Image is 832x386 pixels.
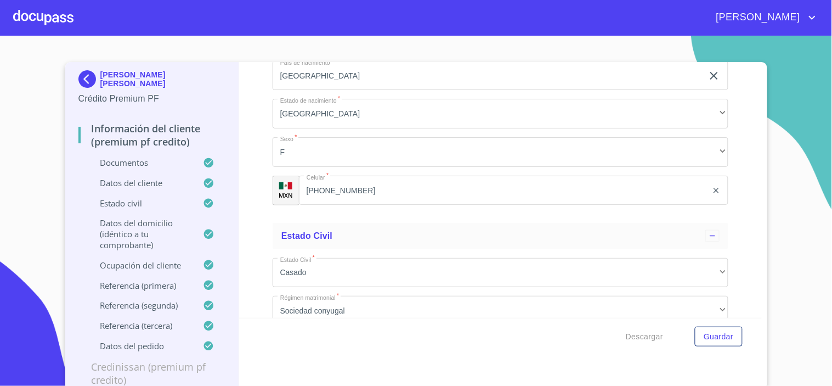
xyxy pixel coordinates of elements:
div: [GEOGRAPHIC_DATA] [273,99,728,128]
p: Información del cliente (premium pf credito) [78,122,226,148]
span: [PERSON_NAME] [708,9,806,26]
p: Datos del domicilio (idéntico a tu comprobante) [78,217,203,250]
span: Descargar [626,330,663,344]
p: Referencia (segunda) [78,300,203,311]
img: Docupass spot blue [78,70,100,88]
img: R93DlvwvvjP9fbrDwZeCRYBHk45OWMq+AAOlFVsxT89f82nwPLnD58IP7+ANJEaWYhP0Tx8kkA0WlQMPQsAAgwAOmBj20AXj6... [279,182,292,190]
p: Referencia (primera) [78,280,203,291]
p: [PERSON_NAME] [PERSON_NAME] [100,70,226,88]
div: Estado Civil [273,223,728,249]
p: Referencia (tercera) [78,320,203,331]
div: F [273,137,728,167]
button: clear input [708,69,721,82]
div: [PERSON_NAME] [PERSON_NAME] [78,70,226,92]
span: Guardar [704,330,733,344]
div: Casado [273,258,728,288]
button: Guardar [695,327,742,347]
p: Ocupación del Cliente [78,260,203,271]
div: Sociedad conyugal [273,296,728,326]
p: Documentos [78,157,203,168]
p: MXN [279,191,293,199]
p: Datos del pedido [78,340,203,351]
p: Estado Civil [78,198,203,209]
p: Datos del cliente [78,177,203,188]
span: Estado Civil [281,231,332,240]
p: Crédito Premium PF [78,92,226,105]
button: account of current user [708,9,819,26]
button: Descargar [621,327,667,347]
button: clear input [712,186,721,195]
